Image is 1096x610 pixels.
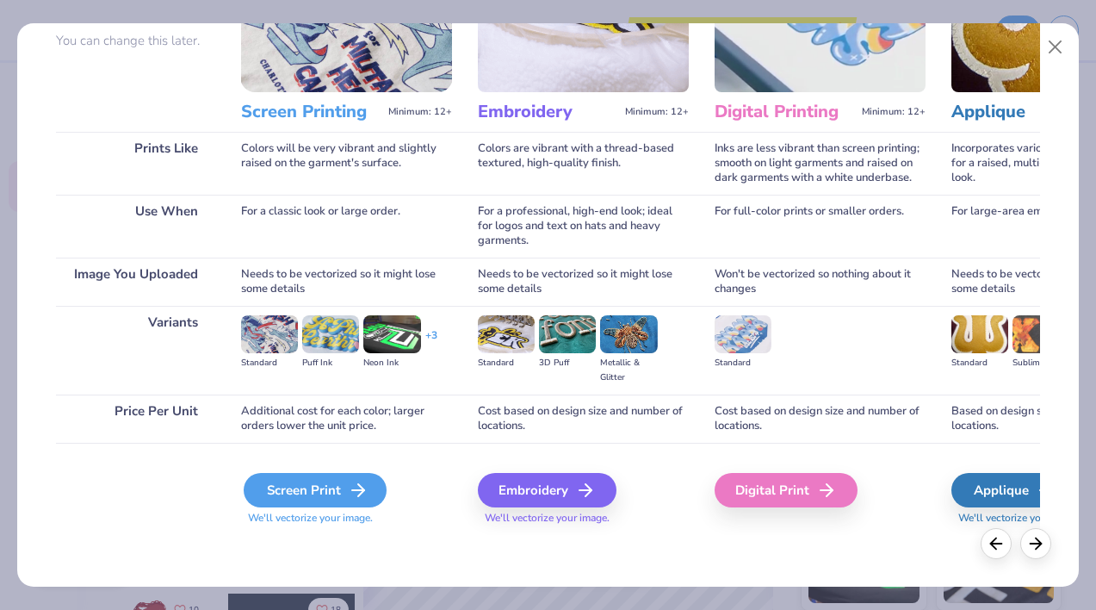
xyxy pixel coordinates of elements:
[600,356,657,385] div: Metallic & Glitter
[715,258,926,306] div: Won't be vectorized so nothing about it changes
[1012,356,1069,370] div: Sublimated
[241,315,298,353] img: Standard
[715,356,771,370] div: Standard
[56,395,215,443] div: Price Per Unit
[302,315,359,353] img: Puff Ink
[56,306,215,395] div: Variants
[363,356,420,370] div: Neon Ink
[715,315,771,353] img: Standard
[363,315,420,353] img: Neon Ink
[1039,31,1072,64] button: Close
[56,258,215,306] div: Image You Uploaded
[951,315,1008,353] img: Standard
[539,356,596,370] div: 3D Puff
[56,132,215,195] div: Prints Like
[241,356,298,370] div: Standard
[241,258,452,306] div: Needs to be vectorized so it might lose some details
[862,106,926,118] span: Minimum: 12+
[56,34,215,48] p: You can change this later.
[1012,315,1069,353] img: Sublimated
[241,195,452,258] div: For a classic look or large order.
[478,473,616,507] div: Embroidery
[478,511,689,526] span: We'll vectorize your image.
[241,101,381,123] h3: Screen Printing
[478,395,689,443] div: Cost based on design size and number of locations.
[425,328,437,358] div: + 3
[478,315,535,353] img: Standard
[241,511,452,526] span: We'll vectorize your image.
[478,101,618,123] h3: Embroidery
[951,101,1092,123] h3: Applique
[715,473,858,507] div: Digital Print
[539,315,596,353] img: 3D Puff
[478,195,689,258] div: For a professional, high-end look; ideal for logos and text on hats and heavy garments.
[302,356,359,370] div: Puff Ink
[600,315,657,353] img: Metallic & Glitter
[244,473,387,507] div: Screen Print
[56,195,215,258] div: Use When
[951,473,1078,507] div: Applique
[715,395,926,443] div: Cost based on design size and number of locations.
[715,101,855,123] h3: Digital Printing
[478,356,535,370] div: Standard
[715,132,926,195] div: Inks are less vibrant than screen printing; smooth on light garments and raised on dark garments ...
[625,106,689,118] span: Minimum: 12+
[715,195,926,258] div: For full-color prints or smaller orders.
[241,132,452,195] div: Colors will be very vibrant and slightly raised on the garment's surface.
[388,106,452,118] span: Minimum: 12+
[478,258,689,306] div: Needs to be vectorized so it might lose some details
[951,356,1008,370] div: Standard
[241,395,452,443] div: Additional cost for each color; larger orders lower the unit price.
[478,132,689,195] div: Colors are vibrant with a thread-based textured, high-quality finish.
